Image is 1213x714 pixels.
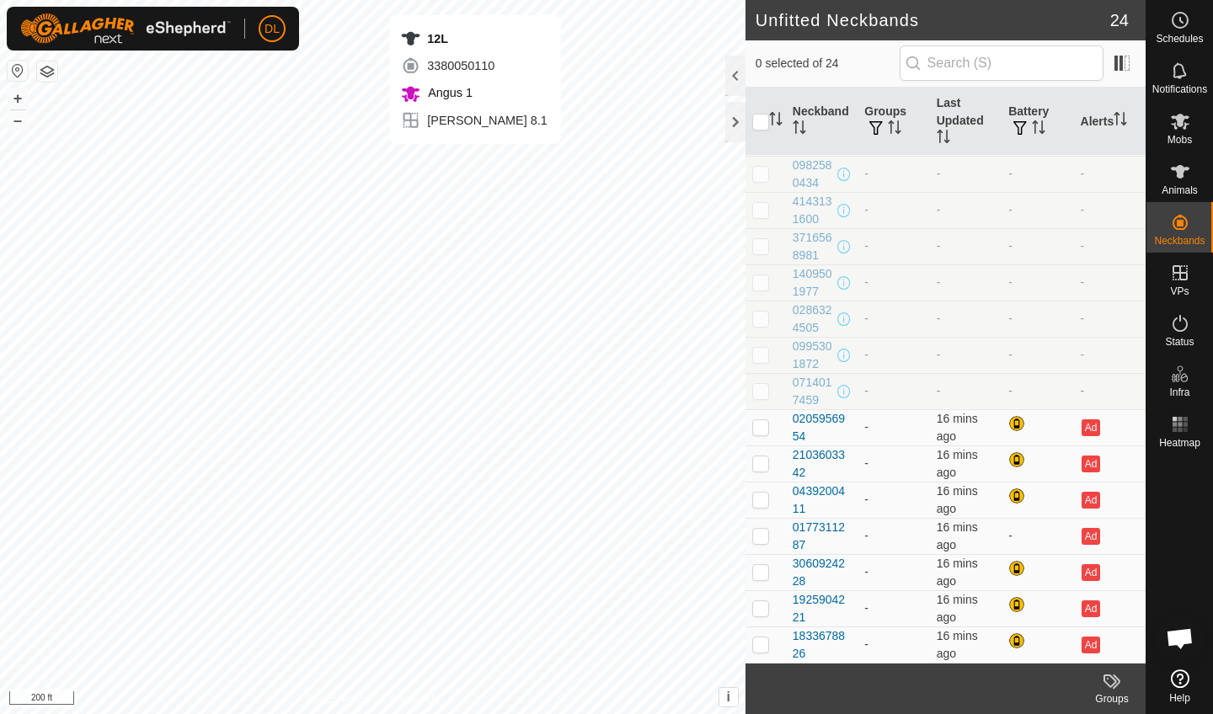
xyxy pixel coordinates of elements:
div: 0995301872 [793,338,834,373]
span: Animals [1162,185,1198,195]
span: Mobs [1168,135,1192,145]
span: 7 Oct 2025 at 11:10 am [937,448,978,479]
button: – [8,110,28,131]
p-sorticon: Activate to sort [937,132,950,146]
span: Neckbands [1154,236,1205,246]
span: - [937,239,941,253]
div: 1925904221 [793,591,851,626]
td: - [858,482,929,518]
span: 7 Oct 2025 at 11:10 am [937,484,978,515]
td: - [1074,301,1146,337]
td: - [858,518,929,554]
td: - [1002,264,1073,301]
td: - [1002,337,1073,373]
div: 0177311287 [793,519,851,554]
span: Help [1169,693,1190,703]
td: - [858,626,929,663]
span: Infra [1169,387,1189,397]
h2: Unfitted Neckbands [756,10,1110,30]
span: DL [265,20,280,38]
td: - [1002,228,1073,264]
th: Last Updated [930,88,1002,156]
p-sorticon: Activate to sort [888,123,901,136]
div: 3380050110 [400,56,547,76]
span: 0 selected of 24 [756,55,900,72]
p-sorticon: Activate to sort [1114,115,1127,128]
span: 7 Oct 2025 at 11:10 am [937,629,978,660]
input: Search (S) [900,45,1103,81]
td: - [1074,264,1146,301]
button: Ad [1082,419,1100,436]
button: Ad [1082,600,1100,617]
p-sorticon: Activate to sort [769,115,783,128]
span: 7 Oct 2025 at 11:10 am [937,412,978,443]
div: 3060924228 [793,555,851,590]
td: - [858,445,929,482]
span: - [937,312,941,325]
span: 24 [1110,8,1129,33]
td: - [1002,301,1073,337]
td: - [858,301,929,337]
span: VPs [1170,286,1189,296]
td: - [858,337,929,373]
td: - [1002,518,1073,554]
span: - [937,348,941,361]
th: Alerts [1074,88,1146,156]
td: - [858,554,929,590]
td: - [858,192,929,228]
span: - [937,167,941,180]
button: Ad [1082,528,1100,545]
td: - [1002,192,1073,228]
td: - [1074,192,1146,228]
span: Heatmap [1159,438,1200,448]
td: - [1074,228,1146,264]
span: 7 Oct 2025 at 11:10 am [937,593,978,624]
td: - [858,590,929,626]
div: Open chat [1155,613,1205,663]
span: - [937,203,941,216]
a: Privacy Policy [306,692,369,707]
div: Groups [1078,691,1146,706]
span: Schedules [1156,34,1203,44]
img: Gallagher Logo [20,13,231,44]
span: 7 Oct 2025 at 11:10 am [937,520,978,551]
td: - [1002,373,1073,409]
td: - [858,156,929,192]
p-sorticon: Activate to sort [1032,123,1045,136]
button: Ad [1082,637,1100,653]
div: 0714017459 [793,374,834,409]
td: - [858,409,929,445]
td: - [858,373,929,409]
span: - [937,275,941,289]
div: 0439200411 [793,482,851,518]
div: 2103603342 [793,446,851,482]
td: - [1074,156,1146,192]
td: - [858,264,929,301]
button: i [719,688,738,706]
a: Contact Us [389,692,439,707]
th: Battery [1002,88,1073,156]
span: i [727,690,730,704]
button: Reset Map [8,61,28,81]
td: - [1074,337,1146,373]
p-sorticon: Activate to sort [793,123,806,136]
th: Neckband [786,88,858,156]
div: 1833678826 [793,627,851,663]
button: Ad [1082,456,1100,472]
div: [PERSON_NAME] 8.1 [400,110,547,131]
button: + [8,88,28,109]
span: Angus 1 [424,86,473,99]
a: Help [1146,663,1213,710]
div: 0982580434 [793,157,834,192]
span: Notifications [1152,84,1207,94]
div: 4143131600 [793,193,834,228]
div: 12L [400,29,547,49]
div: 3716568981 [793,229,834,264]
div: 1409501977 [793,265,834,301]
div: 0286324505 [793,301,834,337]
button: Ad [1082,492,1100,509]
th: Groups [858,88,929,156]
button: Ad [1082,564,1100,581]
div: 0205956954 [793,410,851,445]
td: - [1002,156,1073,192]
